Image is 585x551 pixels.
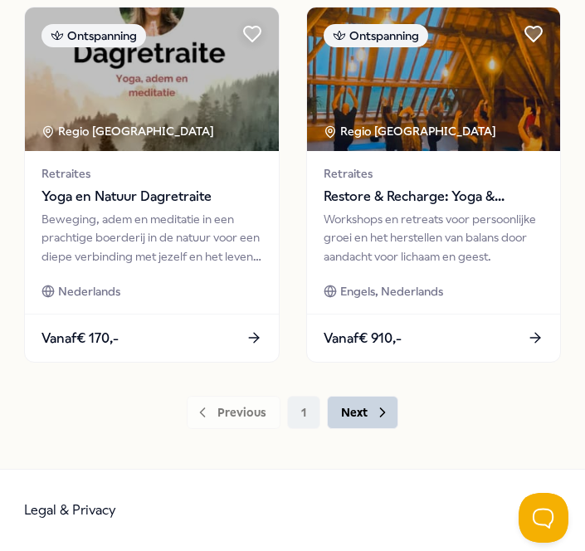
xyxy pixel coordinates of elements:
[324,210,544,266] div: Workshops en retreats voor persoonlijke groei en het herstellen van balans door aandacht voor lic...
[24,502,116,518] a: Legal & Privacy
[307,7,560,151] img: package image
[324,24,428,47] div: Ontspanning
[41,186,261,207] span: Yoga en Natuur Dagretraite
[41,122,217,140] div: Regio [GEOGRAPHIC_DATA]
[327,396,398,429] button: Next
[58,282,120,300] span: Nederlands
[324,328,402,349] span: Vanaf € 910,-
[41,210,261,266] div: Beweging, adem en meditatie in een prachtige boerderij in de natuur voor een diepe verbinding met...
[41,164,261,183] span: Retraites
[324,122,499,140] div: Regio [GEOGRAPHIC_DATA]
[24,7,279,363] a: package imageOntspanningRegio [GEOGRAPHIC_DATA] RetraitesYoga en Natuur DagretraiteBeweging, adem...
[306,7,561,363] a: package imageOntspanningRegio [GEOGRAPHIC_DATA] RetraitesRestore & Recharge: Yoga & MeditatieWork...
[324,186,544,207] span: Restore & Recharge: Yoga & Meditatie
[25,7,278,151] img: package image
[324,164,544,183] span: Retraites
[340,282,443,300] span: Engels, Nederlands
[41,328,119,349] span: Vanaf € 170,-
[41,24,146,47] div: Ontspanning
[519,493,568,543] iframe: Help Scout Beacon - Open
